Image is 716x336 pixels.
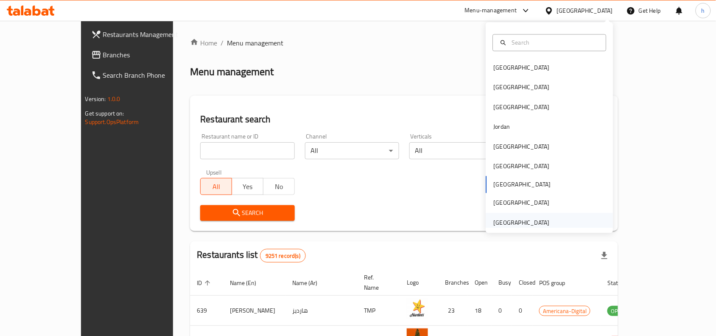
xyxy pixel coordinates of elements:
a: Branches [84,45,201,65]
span: Menu management [227,38,283,48]
div: [GEOGRAPHIC_DATA] [494,218,550,227]
td: 18 [468,296,492,326]
nav: breadcrumb [190,38,618,48]
span: Ref. Name [364,272,390,293]
div: All [305,142,399,159]
div: [GEOGRAPHIC_DATA] [494,142,550,151]
span: Name (Ar) [292,278,328,288]
button: Yes [232,178,263,195]
span: POS group [539,278,576,288]
th: Busy [492,270,512,296]
span: Get support on: [85,108,124,119]
td: 639 [190,296,223,326]
span: Name (En) [230,278,267,288]
td: هارديز [285,296,357,326]
div: All [409,142,503,159]
h2: Restaurant search [200,113,608,126]
li: / [221,38,224,48]
th: Open [468,270,492,296]
th: Logo [400,270,438,296]
span: Restaurants Management [103,29,194,40]
div: [GEOGRAPHIC_DATA] [494,63,550,73]
div: Jordan [494,122,510,132]
div: Total records count [260,249,306,263]
a: Support.OpsPlatform [85,116,139,127]
div: [GEOGRAPHIC_DATA] [494,83,550,92]
th: Closed [512,270,532,296]
button: Search [200,205,294,221]
span: Americana-Digital [540,306,590,316]
td: TMP [357,296,400,326]
span: No [267,181,291,193]
div: Menu-management [465,6,517,16]
h2: Restaurants list [197,248,306,263]
button: No [263,178,295,195]
span: Search [207,208,288,218]
span: All [204,181,229,193]
button: All [200,178,232,195]
span: 1.0.0 [107,93,120,104]
span: OPEN [607,306,628,316]
input: Search [509,38,601,47]
a: Restaurants Management [84,24,201,45]
div: Export file [594,246,615,266]
a: Search Branch Phone [84,65,201,85]
input: Search for restaurant name or ID.. [200,142,294,159]
h2: Menu management [190,65,274,79]
div: [GEOGRAPHIC_DATA] [494,162,550,171]
span: Search Branch Phone [103,70,194,80]
span: Yes [235,181,260,193]
td: 0 [492,296,512,326]
div: [GEOGRAPHIC_DATA] [494,198,550,208]
td: [PERSON_NAME] [223,296,285,326]
span: h [702,6,705,15]
img: Hardee's [407,298,428,319]
span: Status [607,278,635,288]
div: [GEOGRAPHIC_DATA] [494,102,550,112]
a: Home [190,38,217,48]
div: [GEOGRAPHIC_DATA] [557,6,613,15]
span: Version: [85,93,106,104]
td: 0 [512,296,532,326]
th: Branches [438,270,468,296]
label: Upsell [206,169,222,175]
td: 23 [438,296,468,326]
span: 9251 record(s) [260,252,305,260]
span: Branches [103,50,194,60]
span: ID [197,278,213,288]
